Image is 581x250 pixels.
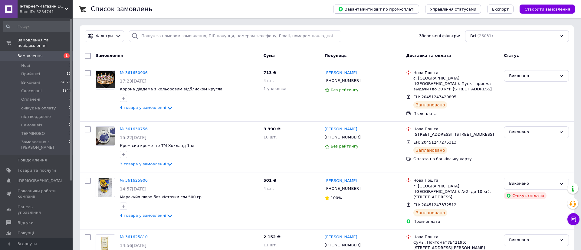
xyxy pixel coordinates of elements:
[96,178,115,197] a: Фото товару
[120,187,146,191] span: 14:57[DATE]
[331,144,359,148] span: Без рейтингу
[120,213,166,218] span: 4 товара у замовленні
[509,180,556,187] div: Виконано
[120,70,148,75] a: № 361650906
[264,78,274,83] span: 4 шт.
[69,63,71,68] span: 0
[69,114,71,119] span: 0
[264,135,277,139] span: 10 шт.
[120,178,148,183] a: № 361625906
[413,178,499,183] div: Нова Пошта
[413,209,448,216] div: Заплановано
[413,76,499,92] div: с. [GEOGRAPHIC_DATA] ([GEOGRAPHIC_DATA].), Пункт приема-выдачи (до 30 кг): [STREET_ADDRESS]
[96,127,115,145] img: Фото товару
[325,186,361,191] span: [PHONE_NUMBER]
[18,53,43,59] span: Замовлення
[120,162,166,166] span: 3 товара у замовленні
[20,4,65,9] span: Інтернет-магазин Dekordlatorta
[264,186,274,191] span: 4 шт.
[325,70,357,76] a: [PERSON_NAME]
[21,71,40,77] span: Прийняті
[69,131,71,136] span: 0
[413,126,499,132] div: Нова Пошта
[524,7,570,11] span: Створити замовлення
[21,106,56,111] span: очікує на оплату
[120,243,146,248] span: 14:56[DATE]
[60,80,71,85] span: 24076
[509,129,556,135] div: Виконано
[20,9,73,15] div: Ваш ID: 3284741
[18,37,73,48] span: Замовлення та повідомлення
[120,135,146,140] span: 15:22[DATE]
[264,243,277,247] span: 11 шт.
[264,53,275,58] span: Cума
[21,122,42,128] span: Самовивіз
[331,196,342,200] span: 100%
[21,114,51,119] span: підтверджено
[98,178,113,197] img: Фото товару
[120,195,202,199] a: Маракуйя пюре без кісточки с/м 500 гр
[21,131,45,136] span: ТЕРМІНОВО
[509,237,556,243] div: Виконано
[18,168,56,173] span: Товари та послуги
[21,97,40,102] span: Оплачені
[264,86,287,91] span: 1 упаковка
[509,73,556,79] div: Виконано
[120,105,173,110] a: 4 товара у замовленні
[120,87,222,91] a: Корона діадема з кольоровим відблиском кругла
[18,230,34,236] span: Покупці
[69,106,71,111] span: 0
[413,132,499,137] div: [STREET_ADDRESS]: [STREET_ADDRESS]
[96,70,115,89] a: Фото товару
[325,53,347,58] span: Покупець
[325,135,361,139] span: [PHONE_NUMBER]
[413,70,499,76] div: Нова Пошта
[413,203,456,207] span: ЕН: 20451247372512
[3,21,71,32] input: Пошук
[69,122,71,128] span: 0
[264,127,281,131] span: 3 990 ₴
[413,111,499,116] div: Післяплата
[413,183,499,200] div: г. [GEOGRAPHIC_DATA] ([GEOGRAPHIC_DATA].), №2 (до 10 кг): [STREET_ADDRESS]
[64,53,70,58] span: 1
[338,6,414,12] span: Завантажити звіт по пром-оплаті
[413,234,499,240] div: Нова Пошта
[413,219,499,224] div: Пром-оплата
[504,192,547,199] div: Очікує оплати
[69,139,71,150] span: 0
[413,147,448,154] div: Заплановано
[62,88,71,94] span: 1944
[120,213,173,218] a: 4 товара у замовленні
[21,63,30,68] span: Нові
[470,33,476,39] span: Всі
[413,156,499,162] div: Оплата на банківську карту
[18,188,56,199] span: Показники роботи компанії
[67,71,71,77] span: 11
[18,204,56,215] span: Панель управління
[425,5,481,14] button: Управління статусами
[406,53,451,58] span: Доставка та оплата
[21,88,42,94] span: Скасовані
[520,5,575,14] button: Створити замовлення
[325,126,357,132] a: [PERSON_NAME]
[21,139,69,150] span: Замовлення з [PERSON_NAME]
[96,71,115,88] img: Фото товару
[264,178,277,183] span: 501 ₴
[129,30,341,42] input: Пошук за номером замовлення, ПІБ покупця, номером телефону, Email, номером накладної
[413,140,456,144] span: ЕН: 20451247275313
[21,80,40,85] span: Виконані
[331,88,359,92] span: Без рейтингу
[120,235,148,239] a: № 361625810
[120,106,166,110] span: 4 товара у замовленні
[120,79,146,83] span: 17:23[DATE]
[69,97,71,102] span: 0
[567,213,579,225] button: Чат з покупцем
[419,33,460,39] span: Збережені фільтри:
[96,33,113,39] span: Фільтри
[120,143,195,148] a: Крем сир креметте ТМ Хохланд 1 кг
[333,5,419,14] button: Завантажити звіт по пром-оплаті
[325,243,361,247] span: [PHONE_NUMBER]
[264,235,281,239] span: 2 152 ₴
[325,234,357,240] a: [PERSON_NAME]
